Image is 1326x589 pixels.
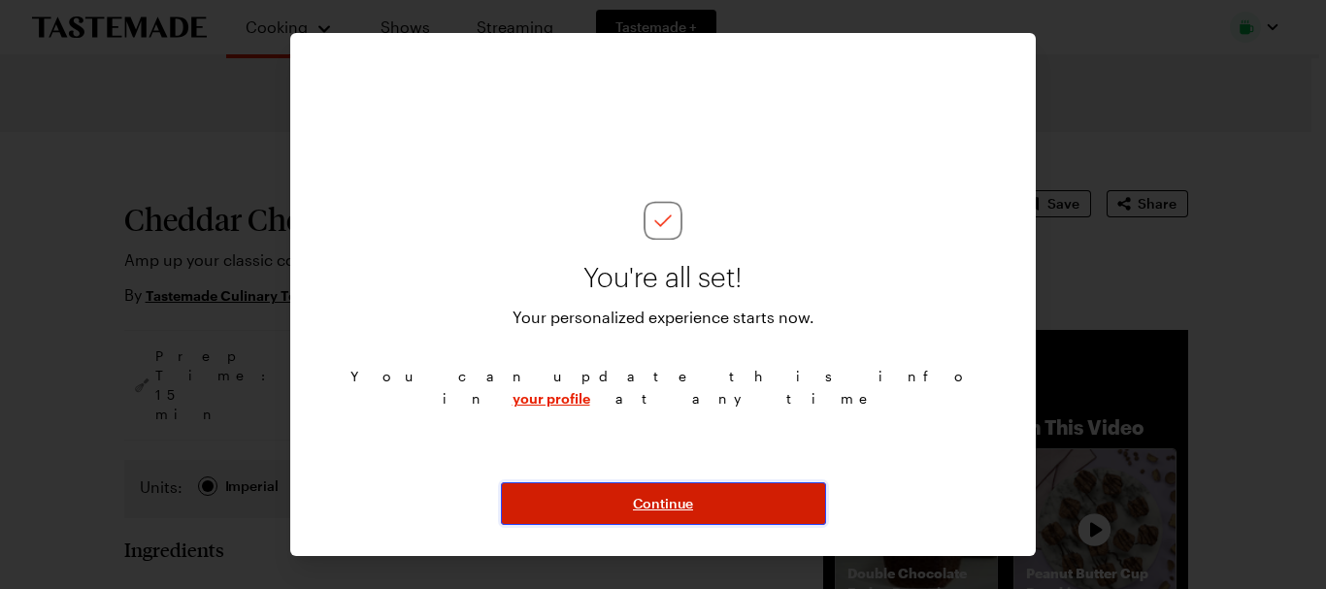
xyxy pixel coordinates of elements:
p: You can update this info in at any time [333,344,993,409]
span: Continue [633,494,693,513]
button: NextStepButton [501,482,826,525]
a: your profile [513,388,590,407]
p: Your personalized experience starts now. [513,306,814,329]
h5: You're all set! [583,263,743,294]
